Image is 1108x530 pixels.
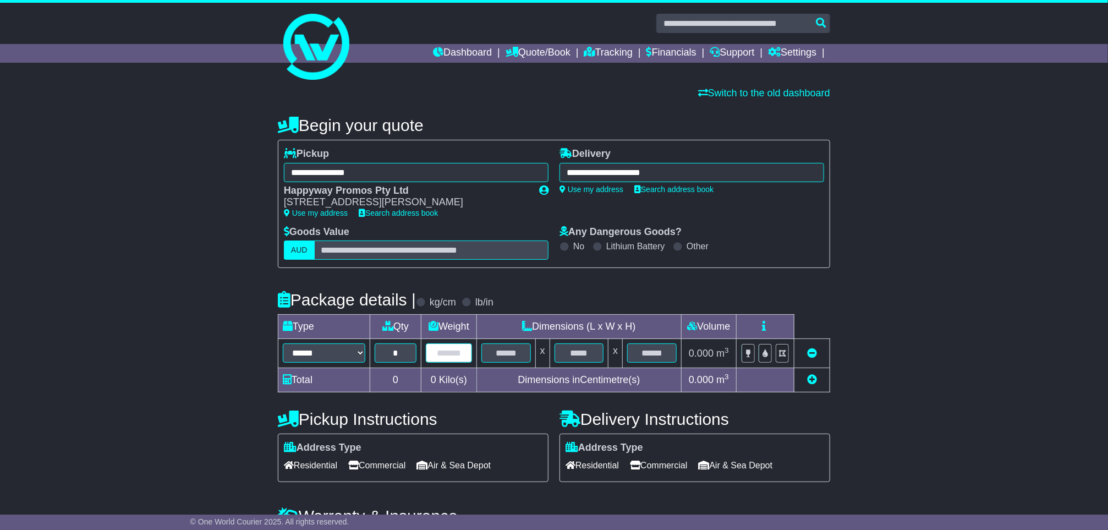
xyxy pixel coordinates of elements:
[190,517,349,526] span: © One World Courier 2025. All rights reserved.
[278,315,370,339] td: Type
[699,457,773,474] span: Air & Sea Depot
[573,241,584,252] label: No
[646,44,696,63] a: Financials
[417,457,491,474] span: Air & Sea Depot
[284,442,361,454] label: Address Type
[284,148,329,160] label: Pickup
[725,346,729,354] sup: 3
[284,226,349,238] label: Goods Value
[284,209,348,217] a: Use my address
[716,374,729,385] span: m
[566,457,619,474] span: Residential
[476,315,681,339] td: Dimensions (L x W x H)
[278,410,548,428] h4: Pickup Instructions
[431,374,436,385] span: 0
[560,226,682,238] label: Any Dangerous Goods?
[370,315,421,339] td: Qty
[768,44,816,63] a: Settings
[681,315,736,339] td: Volume
[634,185,714,194] a: Search address book
[560,410,830,428] h4: Delivery Instructions
[475,297,493,309] label: lb/in
[370,368,421,392] td: 0
[430,297,456,309] label: kg/cm
[606,241,665,252] label: Lithium Battery
[284,185,528,197] div: Happyway Promos Pty Ltd
[284,241,315,260] label: AUD
[689,374,714,385] span: 0.000
[433,44,492,63] a: Dashboard
[698,88,830,99] a: Switch to the old dashboard
[535,339,550,368] td: x
[689,348,714,359] span: 0.000
[278,291,416,309] h4: Package details |
[584,44,633,63] a: Tracking
[710,44,755,63] a: Support
[630,457,687,474] span: Commercial
[807,374,817,385] a: Add new item
[725,373,729,381] sup: 3
[278,507,830,525] h4: Warranty & Insurance
[716,348,729,359] span: m
[608,339,623,368] td: x
[421,315,477,339] td: Weight
[284,457,337,474] span: Residential
[807,348,817,359] a: Remove this item
[687,241,709,252] label: Other
[359,209,438,217] a: Search address book
[284,196,528,209] div: [STREET_ADDRESS][PERSON_NAME]
[278,368,370,392] td: Total
[278,116,830,134] h4: Begin your quote
[560,185,623,194] a: Use my address
[476,368,681,392] td: Dimensions in Centimetre(s)
[560,148,611,160] label: Delivery
[506,44,571,63] a: Quote/Book
[566,442,643,454] label: Address Type
[421,368,477,392] td: Kilo(s)
[348,457,405,474] span: Commercial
